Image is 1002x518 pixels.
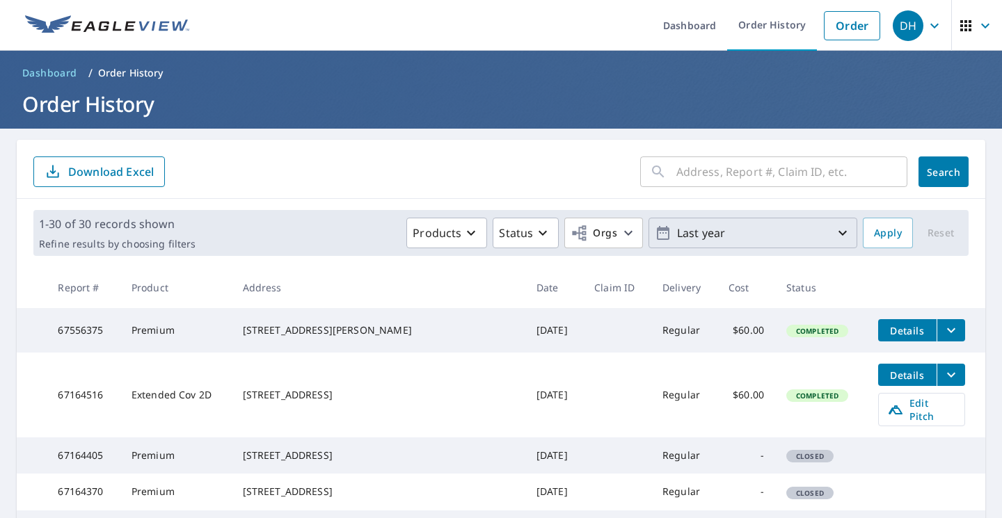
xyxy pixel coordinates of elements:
span: Closed [788,488,832,498]
p: 1-30 of 30 records shown [39,216,196,232]
td: 67164405 [47,437,120,474]
p: Download Excel [68,164,154,179]
button: Last year [649,218,857,248]
span: Details [886,324,928,337]
td: Regular [651,353,717,437]
button: detailsBtn-67556375 [878,319,937,341]
p: Products [413,225,461,241]
td: [DATE] [525,308,583,353]
span: Orgs [571,225,617,242]
td: - [717,474,775,510]
div: [STREET_ADDRESS] [243,485,514,499]
span: Edit Pitch [887,396,956,423]
td: Regular [651,437,717,474]
span: Completed [788,391,847,400]
a: Edit Pitch [878,393,965,426]
div: [STREET_ADDRESS] [243,448,514,462]
span: Completed [788,326,847,336]
button: Apply [863,218,913,248]
td: Premium [120,474,232,510]
button: Download Excel [33,156,165,187]
button: detailsBtn-67164516 [878,364,937,386]
nav: breadcrumb [17,62,985,84]
input: Address, Report #, Claim ID, etc. [676,152,907,191]
td: $60.00 [717,353,775,437]
div: [STREET_ADDRESS] [243,388,514,402]
button: Status [493,218,559,248]
td: 67164370 [47,474,120,510]
div: [STREET_ADDRESS][PERSON_NAME] [243,323,514,337]
h1: Order History [17,90,985,118]
p: Order History [98,66,164,80]
td: 67164516 [47,353,120,437]
a: Dashboard [17,62,83,84]
th: Address [232,267,525,308]
img: EV Logo [25,15,189,36]
span: Apply [874,225,902,242]
td: [DATE] [525,437,583,474]
td: [DATE] [525,353,583,437]
td: - [717,437,775,474]
th: Report # [47,267,120,308]
button: filesDropdownBtn-67556375 [937,319,965,341]
td: Premium [120,437,232,474]
span: Closed [788,451,832,461]
td: Premium [120,308,232,353]
li: / [88,65,93,81]
th: Claim ID [583,267,651,308]
span: Details [886,369,928,382]
th: Cost [717,267,775,308]
th: Status [775,267,867,308]
span: Search [930,165,957,179]
a: Order [824,11,880,40]
button: Orgs [564,218,643,248]
p: Refine results by choosing filters [39,238,196,250]
p: Status [499,225,533,241]
span: Dashboard [22,66,77,80]
th: Date [525,267,583,308]
p: Last year [671,221,834,245]
td: [DATE] [525,474,583,510]
td: Extended Cov 2D [120,353,232,437]
td: $60.00 [717,308,775,353]
td: 67556375 [47,308,120,353]
th: Product [120,267,232,308]
th: Delivery [651,267,717,308]
div: DH [893,10,923,41]
button: Search [918,156,969,187]
button: Products [406,218,487,248]
button: filesDropdownBtn-67164516 [937,364,965,386]
td: Regular [651,308,717,353]
td: Regular [651,474,717,510]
